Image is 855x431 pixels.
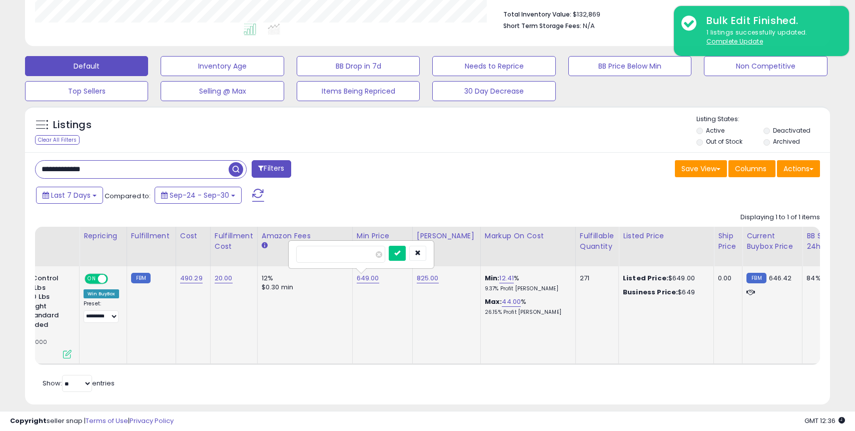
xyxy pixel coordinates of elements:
[777,160,820,177] button: Actions
[10,416,47,425] strong: Copyright
[155,187,242,204] button: Sep-24 - Sep-30
[568,56,691,76] button: BB Price Below Min
[773,126,810,135] label: Deactivated
[262,231,348,241] div: Amazon Fees
[10,416,174,426] div: seller snap | |
[84,289,119,298] div: Win BuyBox
[746,273,766,283] small: FBM
[25,81,148,101] button: Top Sellers
[485,285,568,292] p: 9.37% Profit [PERSON_NAME]
[161,56,284,76] button: Inventory Age
[806,274,839,283] div: 84%
[485,231,571,241] div: Markup on Cost
[297,81,420,101] button: Items Being Repriced
[728,160,775,177] button: Columns
[623,273,668,283] b: Listed Price:
[623,287,678,297] b: Business Price:
[357,273,379,283] a: 649.00
[262,241,268,250] small: Amazon Fees.
[417,273,439,283] a: 825.00
[180,273,203,283] a: 490.29
[503,22,581,30] b: Short Term Storage Fees:
[51,190,91,200] span: Last 7 Days
[131,231,172,241] div: Fulfillment
[297,56,420,76] button: BB Drop in 7d
[262,283,345,292] div: $0.30 min
[718,274,734,283] div: 0.00
[769,273,792,283] span: 646.42
[746,231,798,252] div: Current Buybox Price
[503,10,571,19] b: Total Inventory Value:
[105,191,151,201] span: Compared to:
[262,274,345,283] div: 12%
[432,56,555,76] button: Needs to Reprice
[699,14,841,28] div: Bulk Edit Finished.
[86,416,128,425] a: Terms of Use
[706,126,724,135] label: Active
[357,231,408,241] div: Min Price
[485,309,568,316] p: 26.15% Profit [PERSON_NAME]
[252,160,291,178] button: Filters
[161,81,284,101] button: Selling @ Max
[25,56,148,76] button: Default
[740,213,820,222] div: Displaying 1 to 1 of 1 items
[806,231,843,252] div: BB Share 24h.
[215,231,253,252] div: Fulfillment Cost
[699,28,841,47] div: 1 listings successfully updated.
[86,275,98,283] span: ON
[485,273,500,283] b: Min:
[35,135,80,145] div: Clear All Filters
[131,273,151,283] small: FBM
[84,300,119,323] div: Preset:
[502,297,521,307] a: 44.00
[623,288,706,297] div: $649
[43,378,115,388] span: Show: entries
[704,56,827,76] button: Non Competitive
[432,81,555,101] button: 30 Day Decrease
[130,416,174,425] a: Privacy Policy
[84,231,123,241] div: Repricing
[696,115,830,124] p: Listing States:
[675,160,727,177] button: Save View
[580,274,611,283] div: 271
[623,231,709,241] div: Listed Price
[53,118,92,132] h5: Listings
[215,273,233,283] a: 20.00
[623,274,706,283] div: $649.00
[804,416,845,425] span: 2025-10-8 12:36 GMT
[706,37,763,46] u: Complete Update
[503,8,812,20] li: $132,869
[417,231,476,241] div: [PERSON_NAME]
[485,297,568,316] div: %
[107,275,123,283] span: OFF
[485,274,568,292] div: %
[36,187,103,204] button: Last 7 Days
[706,137,742,146] label: Out of Stock
[170,190,229,200] span: Sep-24 - Sep-30
[773,137,800,146] label: Archived
[480,227,575,266] th: The percentage added to the cost of goods (COGS) that forms the calculator for Min & Max prices.
[485,297,502,306] b: Max:
[718,231,738,252] div: Ship Price
[499,273,514,283] a: 12.41
[180,231,206,241] div: Cost
[735,164,766,174] span: Columns
[583,21,595,31] span: N/A
[580,231,614,252] div: Fulfillable Quantity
